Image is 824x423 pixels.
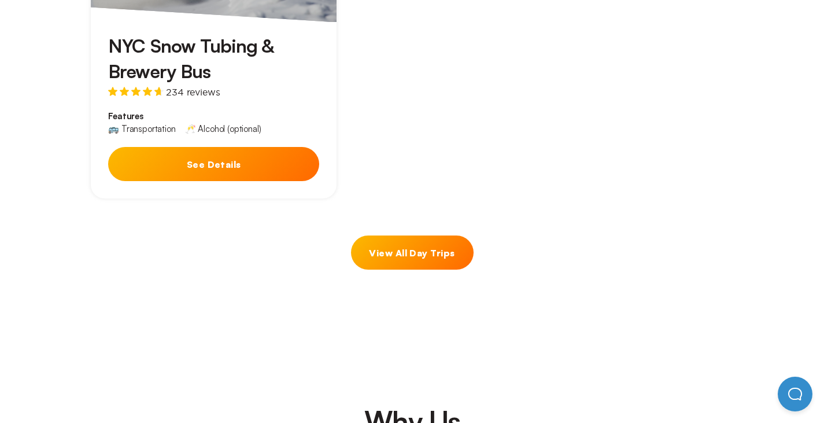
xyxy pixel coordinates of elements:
span: 234 reviews [166,87,220,97]
a: View All Day Trips [351,236,474,270]
span: Features [108,111,319,122]
iframe: Help Scout Beacon - Open [778,377,812,411]
h3: NYC Snow Tubing & Brewery Bus [108,34,319,83]
div: 🚌 Transportation [108,124,175,133]
div: 🥂 Alcohol (optional) [185,124,261,133]
button: See Details [108,147,319,181]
